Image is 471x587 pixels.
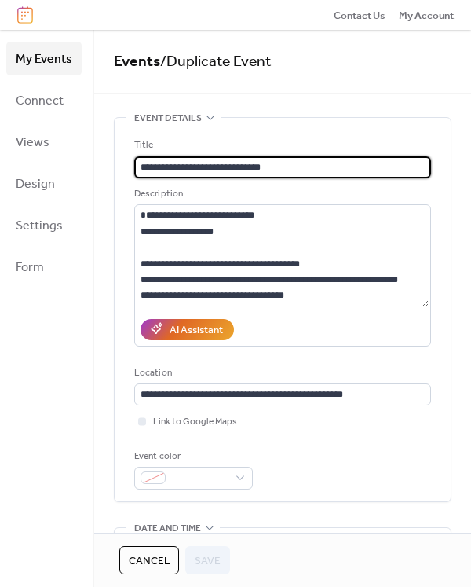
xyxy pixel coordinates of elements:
span: Connect [16,89,64,113]
span: Link to Google Maps [153,414,237,430]
span: Event details [134,111,202,127]
button: AI Assistant [141,319,234,339]
a: Views [6,125,82,159]
div: AI Assistant [170,322,223,338]
div: Location [134,365,428,381]
button: Cancel [119,546,179,574]
a: Design [6,167,82,200]
a: Connect [6,83,82,117]
span: My Account [399,8,454,24]
span: Contact Us [334,8,385,24]
span: Settings [16,214,63,238]
span: / Duplicate Event [160,47,272,76]
img: logo [17,6,33,24]
a: My Events [6,42,82,75]
div: Event color [134,449,250,464]
div: Description [134,186,428,202]
span: Date and time [134,520,201,536]
a: Contact Us [334,7,385,23]
span: Form [16,255,44,280]
div: Title [134,138,428,153]
a: Settings [6,208,82,242]
a: Form [6,250,82,284]
span: Design [16,172,55,196]
span: Cancel [129,553,170,569]
span: My Events [16,47,72,72]
a: Events [114,47,160,76]
span: Views [16,130,49,155]
a: My Account [399,7,454,23]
